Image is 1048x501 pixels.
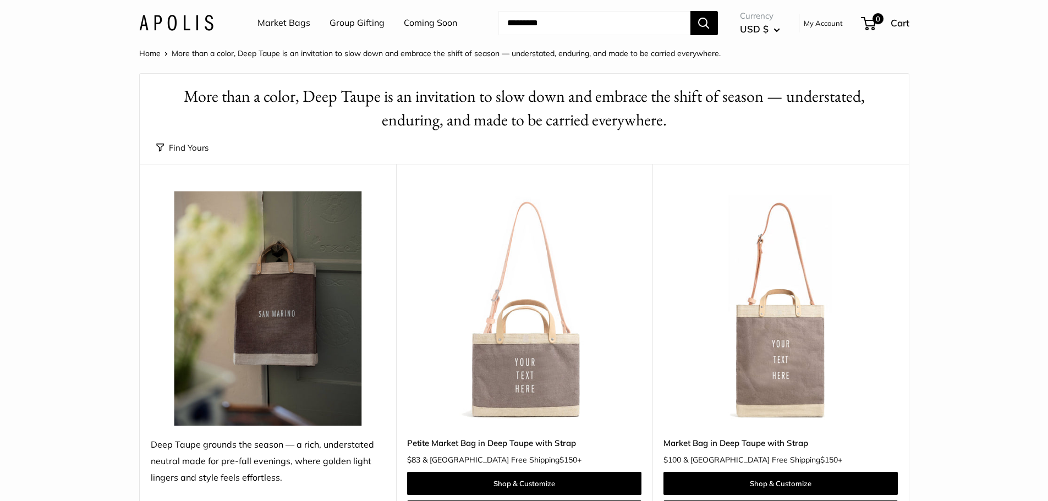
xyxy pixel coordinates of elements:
a: Market Bags [257,15,310,31]
a: Market Bag in Deep Taupe with StrapMarket Bag in Deep Taupe with Strap [663,191,898,426]
span: Cart [891,17,909,29]
button: Find Yours [156,140,208,156]
a: Shop & Customize [663,472,898,495]
a: Petite Market Bag in Deep Taupe with StrapPetite Market Bag in Deep Taupe with Strap [407,191,641,426]
span: & [GEOGRAPHIC_DATA] Free Shipping + [423,456,581,464]
a: 0 Cart [862,14,909,32]
a: My Account [804,16,843,30]
img: Deep Taupe grounds the season — a rich, understated neutral made for pre-fall evenings, where gol... [151,191,385,426]
span: & [GEOGRAPHIC_DATA] Free Shipping + [683,456,842,464]
nav: Breadcrumb [139,46,721,60]
span: Currency [740,8,780,24]
a: Home [139,48,161,58]
span: 0 [872,13,883,24]
iframe: Sign Up via Text for Offers [9,459,118,492]
img: Market Bag in Deep Taupe with Strap [663,191,898,426]
input: Search... [498,11,690,35]
a: Shop & Customize [407,472,641,495]
a: Market Bag in Deep Taupe with Strap [663,437,898,449]
img: Apolis [139,15,213,31]
a: Petite Market Bag in Deep Taupe with Strap [407,437,641,449]
span: $83 [407,455,420,465]
span: More than a color, Deep Taupe is an invitation to slow down and embrace the shift of season — und... [172,48,721,58]
span: $100 [663,455,681,465]
a: Group Gifting [330,15,385,31]
span: $150 [559,455,577,465]
img: Petite Market Bag in Deep Taupe with Strap [407,191,641,426]
div: Deep Taupe grounds the season — a rich, understated neutral made for pre-fall evenings, where gol... [151,437,385,486]
span: USD $ [740,23,769,35]
span: $150 [820,455,838,465]
button: USD $ [740,20,780,38]
h1: More than a color, Deep Taupe is an invitation to slow down and embrace the shift of season — und... [156,85,892,132]
a: Coming Soon [404,15,457,31]
button: Search [690,11,718,35]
